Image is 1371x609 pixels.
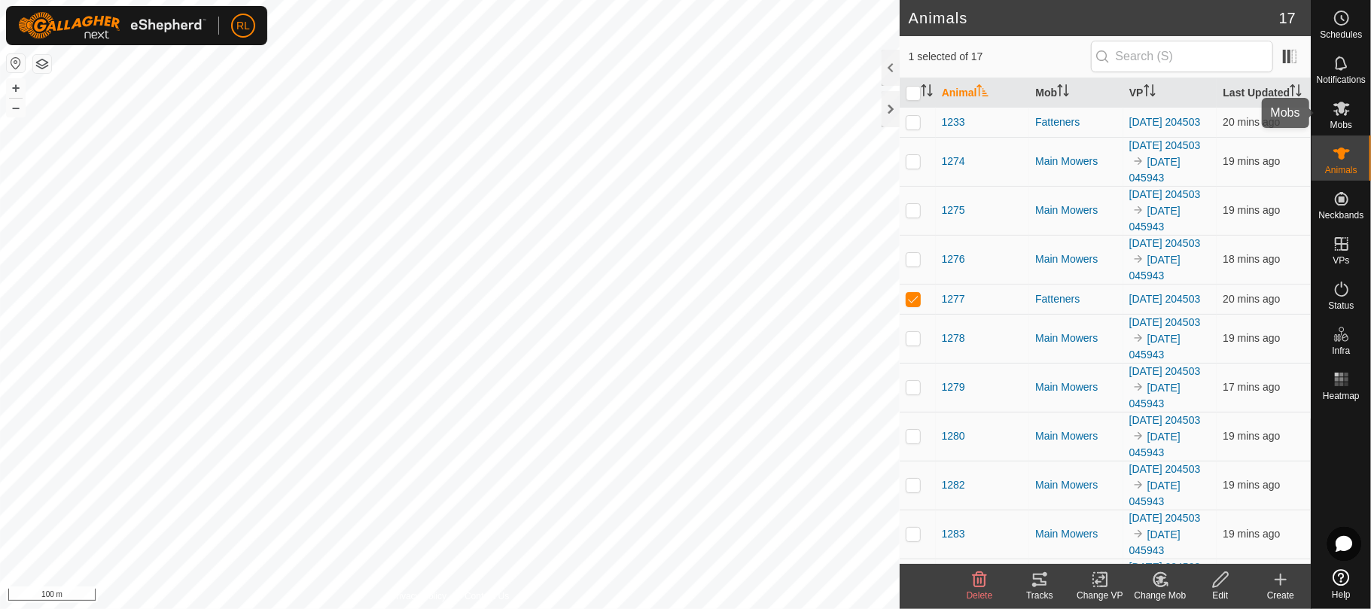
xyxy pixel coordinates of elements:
a: [DATE] 204503 [1129,116,1201,128]
span: RL [236,18,250,34]
span: Status [1328,301,1354,310]
div: Create [1251,589,1311,602]
div: Fatteners [1035,291,1117,307]
span: 12 Aug 2025, 4:45 am [1223,332,1280,344]
input: Search (S) [1091,41,1273,72]
a: [DATE] 204503 [1129,188,1201,200]
th: VP [1123,78,1217,108]
a: [DATE] 045943 [1129,480,1181,507]
button: Map Layers [33,55,51,73]
span: 1277 [942,291,965,307]
a: [DATE] 204503 [1129,414,1201,426]
p-sorticon: Activate to sort [1144,87,1156,99]
img: to [1132,479,1144,491]
img: to [1132,332,1144,344]
p-sorticon: Activate to sort [1057,87,1069,99]
p-sorticon: Activate to sort [1290,87,1302,99]
span: 17 [1279,7,1296,29]
div: Main Mowers [1035,202,1117,218]
img: to [1132,381,1144,393]
span: Help [1332,590,1351,599]
a: [DATE] 204503 [1129,463,1201,475]
div: Main Mowers [1035,526,1117,542]
a: [DATE] 045943 [1129,156,1181,184]
img: to [1132,528,1144,540]
p-sorticon: Activate to sort [976,87,989,99]
img: to [1132,430,1144,442]
a: [DATE] 045943 [1129,382,1181,410]
div: Fatteners [1035,114,1117,130]
a: Help [1312,563,1371,605]
span: 12 Aug 2025, 4:45 am [1223,155,1280,167]
span: VPs [1333,256,1349,265]
span: 12 Aug 2025, 4:46 am [1223,253,1280,265]
a: [DATE] 204503 [1129,365,1201,377]
th: Last Updated [1217,78,1311,108]
span: Mobs [1330,120,1352,129]
a: [DATE] 204503 [1129,316,1201,328]
img: to [1132,253,1144,265]
button: + [7,79,25,97]
span: 12 Aug 2025, 4:44 am [1223,116,1280,128]
div: Main Mowers [1035,428,1117,444]
span: Notifications [1317,75,1366,84]
button: Reset Map [7,54,25,72]
a: [DATE] 204503 [1129,512,1201,524]
img: to [1132,155,1144,167]
span: 12 Aug 2025, 4:47 am [1223,381,1280,393]
span: Schedules [1320,30,1362,39]
span: 1282 [942,477,965,493]
span: 1233 [942,114,965,130]
a: Contact Us [465,589,509,603]
a: [DATE] 204503 [1129,139,1201,151]
span: 1276 [942,251,965,267]
div: Main Mowers [1035,379,1117,395]
span: Animals [1325,166,1357,175]
span: 1274 [942,154,965,169]
a: Privacy Policy [390,589,446,603]
h2: Animals [909,9,1279,27]
span: 12 Aug 2025, 4:45 am [1223,430,1280,442]
span: Delete [967,590,993,601]
span: 12 Aug 2025, 4:45 am [1223,479,1280,491]
span: 12 Aug 2025, 4:45 am [1223,204,1280,216]
div: Change Mob [1130,589,1190,602]
th: Mob [1029,78,1123,108]
a: [DATE] 045943 [1129,431,1181,458]
a: [DATE] 045943 [1129,205,1181,233]
span: Infra [1332,346,1350,355]
div: Main Mowers [1035,154,1117,169]
a: [DATE] 204503 [1129,237,1201,249]
span: 1279 [942,379,965,395]
div: Change VP [1070,589,1130,602]
a: [DATE] 204503 [1129,293,1201,305]
a: [DATE] 204503 [1129,561,1201,573]
span: 1280 [942,428,965,444]
a: [DATE] 045943 [1129,254,1181,282]
span: 1278 [942,330,965,346]
button: – [7,99,25,117]
div: Main Mowers [1035,251,1117,267]
div: Main Mowers [1035,330,1117,346]
p-sorticon: Activate to sort [921,87,933,99]
span: 12 Aug 2025, 4:45 am [1223,528,1280,540]
span: 12 Aug 2025, 4:45 am [1223,293,1280,305]
th: Animal [936,78,1030,108]
a: [DATE] 045943 [1129,333,1181,361]
div: Tracks [1010,589,1070,602]
div: Edit [1190,589,1251,602]
div: Main Mowers [1035,477,1117,493]
img: to [1132,204,1144,216]
a: [DATE] 045943 [1129,528,1181,556]
span: Neckbands [1318,211,1363,220]
img: Gallagher Logo [18,12,206,39]
span: 1275 [942,202,965,218]
span: 1 selected of 17 [909,49,1091,65]
span: Heatmap [1323,391,1360,400]
span: 1283 [942,526,965,542]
